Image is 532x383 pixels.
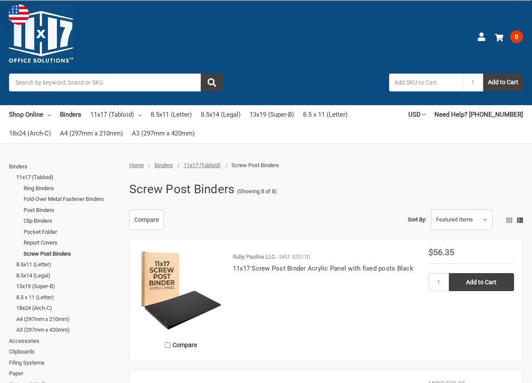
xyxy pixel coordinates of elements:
[24,205,120,216] a: Post Binders
[138,248,224,333] img: 11x17 Screw Post Binder Acrylic Panel with fixed posts Black
[495,26,523,48] a: 0
[9,336,120,347] a: Accessories
[9,346,120,357] a: Clipboards
[16,259,120,270] a: 8.5x11 (Letter)
[233,253,276,261] p: Ruby Paulina LLC.
[16,292,120,303] a: 8.5 x 11 (Letter)
[250,105,294,124] a: 13x19 (Super-B)
[138,338,224,352] label: Compare
[9,105,51,124] a: Shop Online
[24,227,120,238] a: Pocket Folder
[60,105,81,124] a: Binders
[237,187,277,196] span: (Showing 8 of 8)
[233,265,413,272] a: 11x17 Screw Post Binder Acrylic Panel with fixed posts Black
[24,248,120,259] a: Screw Post Binders
[16,314,120,325] a: A4 (297mm x 210mm)
[428,247,454,257] span: $56.35
[201,105,241,124] a: 8.5x14 (Legal)
[16,270,120,281] a: 8.5x14 (Legal)
[408,213,426,226] label: Sort By:
[9,161,120,172] a: Binders
[151,105,192,124] a: 8.5x11 (Letter)
[9,74,223,91] input: Search by keyword, brand or SKU
[16,281,120,292] a: 13x19 (Super-B)
[24,194,120,205] a: Fold-Over Metal Fastener Binders
[129,162,144,168] a: Home
[16,303,120,314] a: 18x24 (Arch-C)
[129,209,164,230] a: Compare
[132,124,195,143] a: A3 (297mm x 420mm)
[449,273,514,291] input: Add to Cart
[434,105,523,124] a: Need Help? [PHONE_NUMBER]
[16,172,120,183] a: 11x17 (Tabloid)
[303,105,348,124] a: 8.5 x 11 (Letter)
[510,30,523,43] span: 0
[9,4,29,25] img: duty and tax information for United States
[165,342,170,348] input: Compare
[129,178,235,200] h1: Screw Post Binders
[9,5,73,69] img: 11x17.com
[9,357,120,368] a: Filing Systems
[24,183,120,194] a: Ring Binders
[155,162,173,168] a: Binders
[90,105,142,124] a: 11x17 (Tabloid)
[24,237,120,248] a: Report Covers
[279,253,310,261] p: SKU: 525110
[9,124,51,143] a: 18x24 (Arch-C)
[184,162,221,168] a: 11x17 (Tabloid)
[408,105,425,124] a: USD
[483,74,523,91] button: Add to Cart
[60,124,123,143] a: A4 (297mm x 210mm)
[9,368,120,379] a: Paper
[24,215,120,227] a: Clip Binders
[16,324,120,336] a: A3 (297mm x 420mm)
[389,74,463,91] input: Add SKU to Cart
[232,162,279,168] span: Screw Post Binders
